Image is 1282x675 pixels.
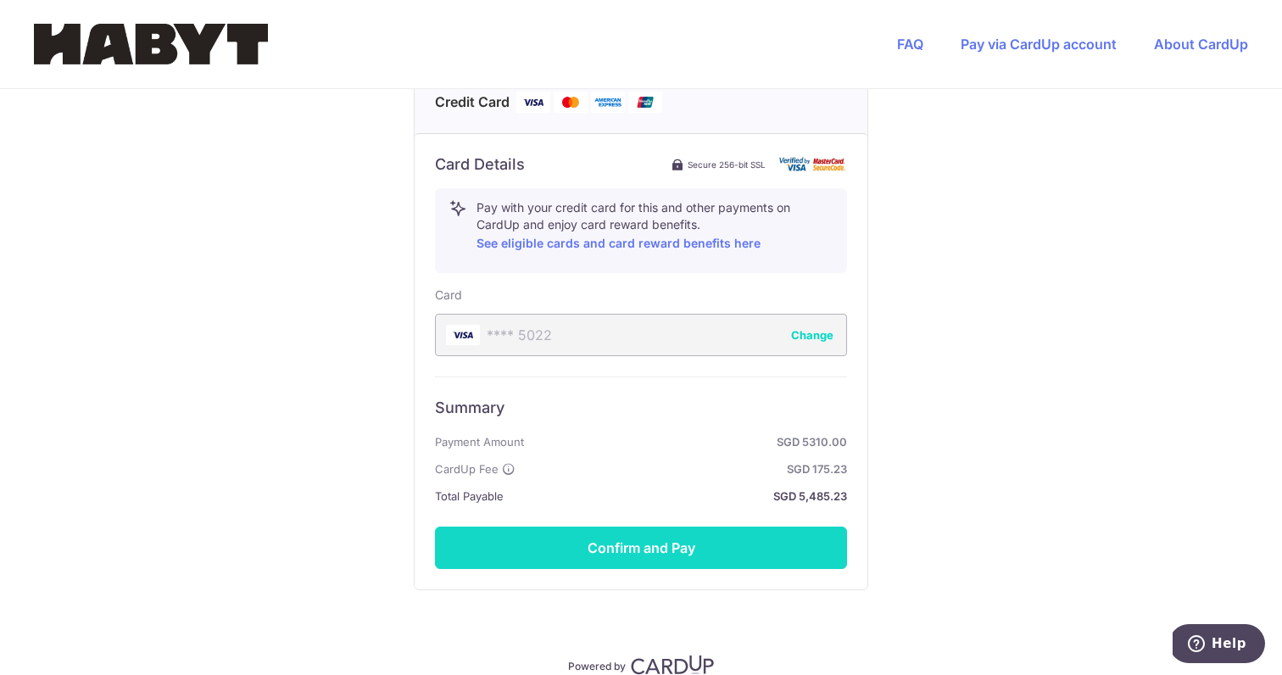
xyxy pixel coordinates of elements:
[631,655,714,675] img: CardUp
[477,236,761,250] a: See eligible cards and card reward benefits here
[779,157,847,171] img: card secure
[435,398,847,418] h6: Summary
[435,527,847,569] button: Confirm and Pay
[435,287,462,304] label: Card
[791,326,833,343] button: Change
[522,459,847,479] strong: SGD 175.23
[1173,624,1265,667] iframe: Opens a widget where you can find more information
[628,92,662,113] img: Union Pay
[435,486,504,506] span: Total Payable
[516,92,550,113] img: Visa
[1154,36,1248,53] a: About CardUp
[568,656,626,673] p: Powered by
[897,36,923,53] a: FAQ
[435,432,524,452] span: Payment Amount
[510,486,847,506] strong: SGD 5,485.23
[961,36,1117,53] a: Pay via CardUp account
[531,432,847,452] strong: SGD 5310.00
[591,92,625,113] img: American Express
[477,199,833,254] p: Pay with your credit card for this and other payments on CardUp and enjoy card reward benefits.
[688,158,766,171] span: Secure 256-bit SSL
[435,92,510,113] span: Credit Card
[435,459,499,479] span: CardUp Fee
[435,154,525,175] h6: Card Details
[554,92,588,113] img: Mastercard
